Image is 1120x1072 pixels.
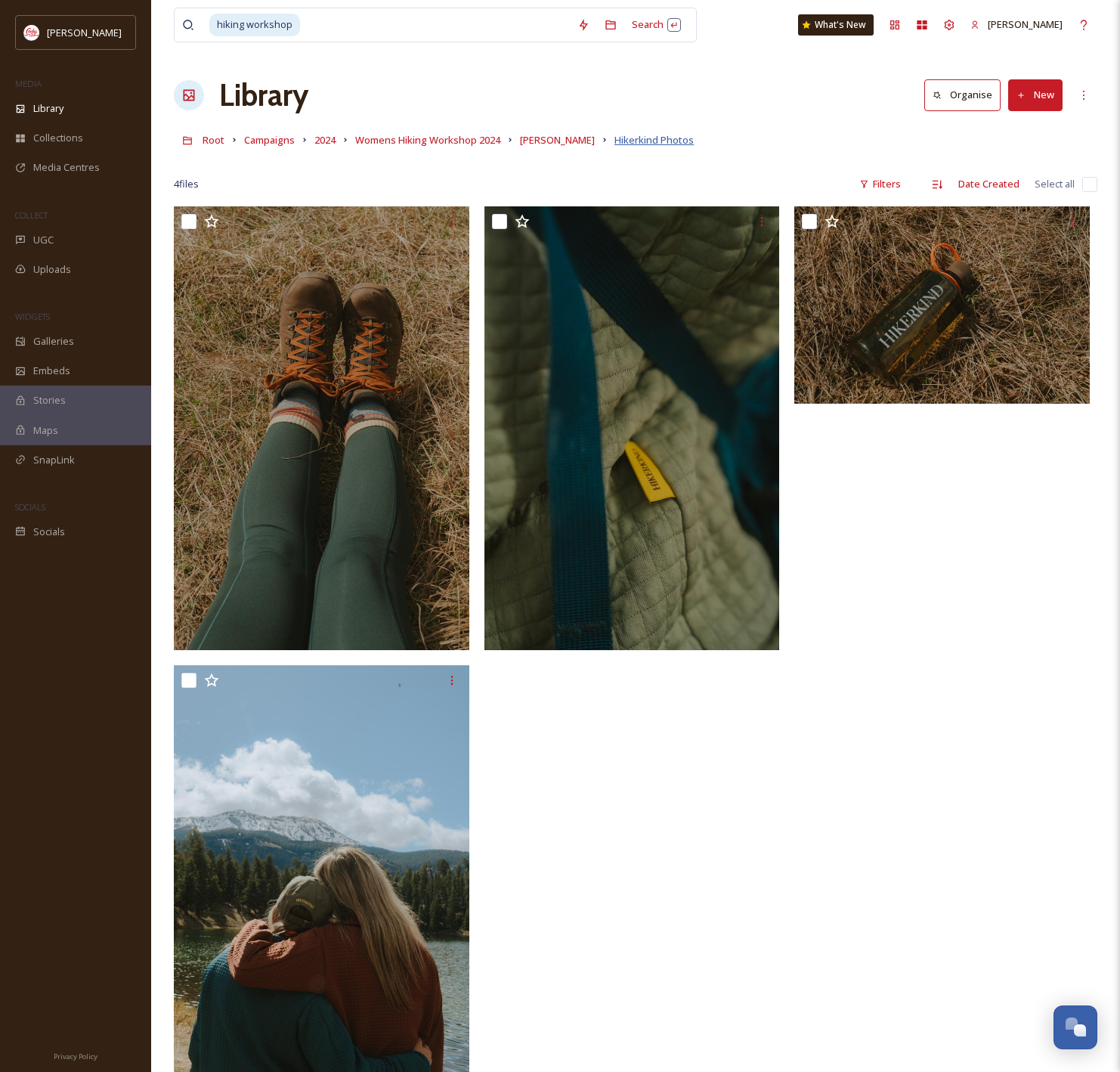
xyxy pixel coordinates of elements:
span: SOCIALS [15,501,45,513]
a: Campaigns [244,131,295,149]
button: New [1008,79,1063,110]
span: [PERSON_NAME] [520,133,595,147]
div: Date Created [951,169,1027,199]
span: Campaigns [244,133,295,147]
a: Library [219,73,308,118]
img: DSC03591.jpg [794,206,1090,404]
span: 4 file s [174,177,199,191]
span: Library [33,101,63,116]
a: Privacy Policy [54,1046,97,1064]
span: 2024 [314,133,336,147]
img: DSC03611.jpg [174,206,469,650]
span: Media Centres [33,160,100,175]
span: WIDGETS [15,311,50,322]
span: Root [203,133,224,147]
span: [PERSON_NAME] [988,17,1063,31]
a: [PERSON_NAME] [520,131,595,149]
span: Privacy Policy [54,1052,97,1061]
span: Hikerkind Photos [614,133,694,147]
span: Select all [1035,177,1075,191]
img: images%20(1).png [24,25,39,40]
a: Root [203,131,224,149]
button: Organise [924,79,1001,110]
span: [PERSON_NAME] [47,26,122,39]
span: SnapLink [33,453,75,467]
span: Socials [33,525,65,539]
a: 2024 [314,131,336,149]
span: Collections [33,131,83,145]
div: Filters [852,169,908,199]
span: UGC [33,233,54,247]
a: Hikerkind Photos [614,131,694,149]
span: Stories [33,393,66,407]
span: MEDIA [15,78,42,89]
a: [PERSON_NAME] [963,10,1070,39]
span: hiking workshop [209,14,300,36]
a: Womens Hiking Workshop 2024 [355,131,500,149]
span: Womens Hiking Workshop 2024 [355,133,500,147]
a: What's New [798,14,874,36]
span: Embeds [33,364,70,378]
button: Open Chat [1053,1005,1097,1049]
span: Uploads [33,262,71,277]
span: Galleries [33,334,74,349]
div: Search [624,10,688,39]
img: DSC03549.jpg [484,206,780,650]
span: COLLECT [15,209,48,221]
span: Maps [33,423,58,438]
